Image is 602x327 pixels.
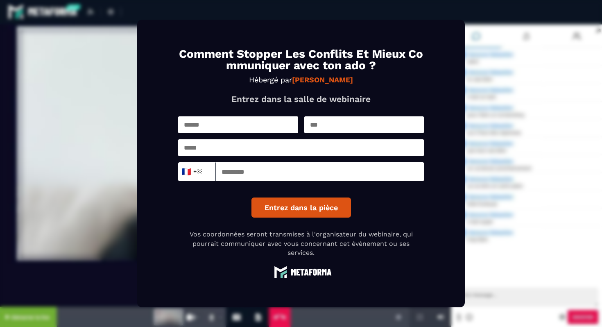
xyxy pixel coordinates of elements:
[178,48,424,71] h1: Comment Stopper Les Conflits Et Mieux Communiquer avec ton ado ?
[202,166,208,178] input: Search for option
[181,166,191,177] span: 🇫🇷
[251,198,351,218] button: Entrez dans la pièce
[178,230,424,257] p: Vos coordonnées seront transmises à l'organisateur du webinaire, qui pourrait communiquer avec vo...
[183,166,201,177] span: +33
[178,94,424,104] p: Entrez dans la salle de webinaire
[178,162,216,181] div: Search for option
[178,75,424,84] p: Hébergé par
[270,266,332,278] img: logo
[292,75,353,84] strong: [PERSON_NAME]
